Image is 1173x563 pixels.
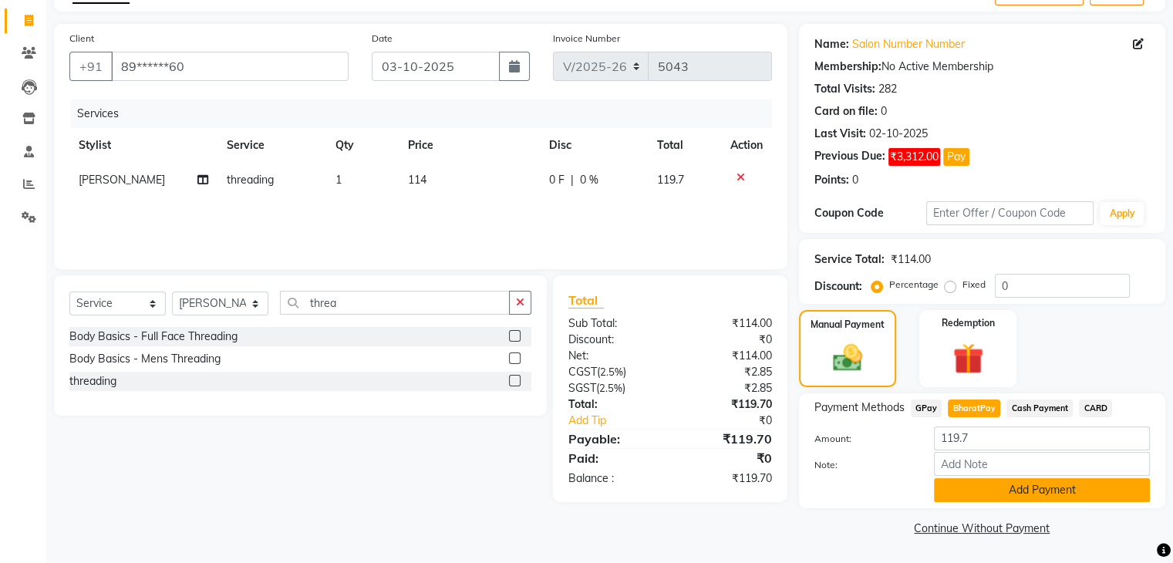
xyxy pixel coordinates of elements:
[878,81,897,97] div: 282
[553,32,620,46] label: Invoice Number
[814,278,862,295] div: Discount:
[217,128,326,163] th: Service
[670,348,784,364] div: ₹114.00
[802,521,1162,537] a: Continue Without Payment
[689,413,783,429] div: ₹0
[948,399,1000,417] span: BharatPay
[399,128,540,163] th: Price
[568,365,597,379] span: CGST
[670,470,784,487] div: ₹119.70
[557,396,670,413] div: Total:
[335,173,342,187] span: 1
[869,126,928,142] div: 02-10-2025
[814,59,881,75] div: Membership:
[670,332,784,348] div: ₹0
[943,339,993,378] img: _gift.svg
[657,173,684,187] span: 119.7
[888,148,940,166] span: ₹3,312.00
[852,172,858,188] div: 0
[69,329,238,345] div: Body Basics - Full Face Threading
[891,251,931,268] div: ₹114.00
[1006,399,1073,417] span: Cash Payment
[670,430,784,448] div: ₹119.70
[814,59,1150,75] div: No Active Membership
[670,380,784,396] div: ₹2.85
[811,318,885,332] label: Manual Payment
[557,470,670,487] div: Balance :
[889,278,939,292] label: Percentage
[69,351,221,367] div: Body Basics - Mens Threading
[69,373,116,389] div: threading
[942,316,995,330] label: Redemption
[934,426,1150,450] input: Amount
[803,432,922,446] label: Amount:
[934,478,1150,502] button: Add Payment
[557,348,670,364] div: Net:
[814,36,849,52] div: Name:
[814,126,866,142] div: Last Visit:
[557,315,670,332] div: Sub Total:
[111,52,349,81] input: Search by Name/Mobile/Email/Code
[814,205,926,221] div: Coupon Code
[568,292,604,308] span: Total
[571,172,574,188] span: |
[1079,399,1112,417] span: CARD
[648,128,721,163] th: Total
[926,201,1094,225] input: Enter Offer / Coupon Code
[599,382,622,394] span: 2.5%
[568,381,596,395] span: SGST
[943,148,969,166] button: Pay
[721,128,772,163] th: Action
[580,172,598,188] span: 0 %
[881,103,887,120] div: 0
[670,364,784,380] div: ₹2.85
[326,128,399,163] th: Qty
[814,251,885,268] div: Service Total:
[79,173,165,187] span: [PERSON_NAME]
[557,413,689,429] a: Add Tip
[1100,202,1144,225] button: Apply
[814,103,878,120] div: Card on file:
[934,452,1150,476] input: Add Note
[557,380,670,396] div: ( )
[962,278,986,292] label: Fixed
[557,332,670,348] div: Discount:
[557,449,670,467] div: Paid:
[71,99,784,128] div: Services
[600,366,623,378] span: 2.5%
[814,148,885,166] div: Previous Due:
[814,399,905,416] span: Payment Methods
[227,173,274,187] span: threading
[280,291,510,315] input: Search or Scan
[911,399,942,417] span: GPay
[540,128,648,163] th: Disc
[670,315,784,332] div: ₹114.00
[803,458,922,472] label: Note:
[557,430,670,448] div: Payable:
[814,172,849,188] div: Points:
[670,396,784,413] div: ₹119.70
[670,449,784,467] div: ₹0
[408,173,426,187] span: 114
[69,32,94,46] label: Client
[814,81,875,97] div: Total Visits:
[824,341,871,375] img: _cash.svg
[549,172,565,188] span: 0 F
[852,36,965,52] a: Salon Number Number
[372,32,393,46] label: Date
[69,128,217,163] th: Stylist
[69,52,113,81] button: +91
[557,364,670,380] div: ( )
